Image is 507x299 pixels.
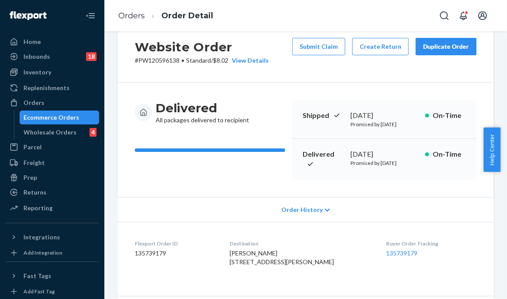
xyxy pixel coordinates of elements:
div: Returns [23,188,47,197]
a: 135739179 [386,249,417,257]
div: Replenishments [23,84,70,92]
a: Inbounds18 [5,50,99,64]
div: Reporting [23,204,53,212]
button: Duplicate Order [416,38,477,55]
p: # PW120596138 / $8.02 [135,56,269,65]
a: Add Integration [5,248,99,258]
h3: Delivered [156,100,249,116]
a: Orders [5,96,99,110]
p: On-Time [433,111,466,121]
div: Inventory [23,68,51,77]
span: Order History [281,205,323,214]
div: Add Integration [23,249,62,256]
p: Delivered [303,149,344,169]
button: Submit Claim [292,38,345,55]
h2: Website Order [135,38,269,56]
button: Help Center [484,128,500,172]
div: Integrations [23,233,60,242]
div: Home [23,37,41,46]
p: Promised by [DATE] [350,121,418,128]
button: View Details [228,56,269,65]
div: All packages delivered to recipient [156,100,249,124]
div: Parcel [23,143,42,151]
div: Orders [23,98,44,107]
a: Home [5,35,99,49]
div: Prep [23,173,37,182]
dt: Buyer Order Tracking [386,240,477,247]
div: Inbounds [23,52,50,61]
button: Close Navigation [82,7,99,24]
div: Ecommerce Orders [24,113,80,122]
a: Inventory [5,65,99,79]
div: 4 [90,128,97,137]
div: Freight [23,158,45,167]
a: Parcel [5,140,99,154]
dd: 135739179 [135,249,216,258]
a: Replenishments [5,81,99,95]
ol: breadcrumbs [111,3,220,29]
a: Wholesale Orders4 [20,125,100,139]
span: • [181,57,184,64]
button: Integrations [5,230,99,244]
div: Add Fast Tag [23,288,55,295]
div: Fast Tags [23,272,51,280]
dt: Flexport Order ID [135,240,216,247]
a: Prep [5,171,99,185]
span: Standard [186,57,211,64]
button: Open notifications [455,7,472,24]
p: Shipped [303,111,344,121]
a: Ecommerce Orders [20,111,100,124]
div: [DATE] [350,111,418,121]
div: Wholesale Orders [24,128,77,137]
a: Freight [5,156,99,170]
a: Returns [5,185,99,199]
a: Orders [118,11,145,20]
div: [DATE] [350,149,418,159]
div: Duplicate Order [423,42,469,51]
button: Fast Tags [5,269,99,283]
p: Promised by [DATE] [350,159,418,167]
span: [PERSON_NAME] [STREET_ADDRESS][PERSON_NAME] [230,249,334,265]
a: Add Fast Tag [5,286,99,297]
dt: Destination [230,240,373,247]
div: 18 [86,52,97,61]
button: Open Search Box [436,7,453,24]
p: On-Time [433,149,466,159]
img: Flexport logo [10,11,47,20]
a: Order Detail [161,11,213,20]
button: Open account menu [474,7,491,24]
button: Create Return [352,38,409,55]
a: Reporting [5,201,99,215]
